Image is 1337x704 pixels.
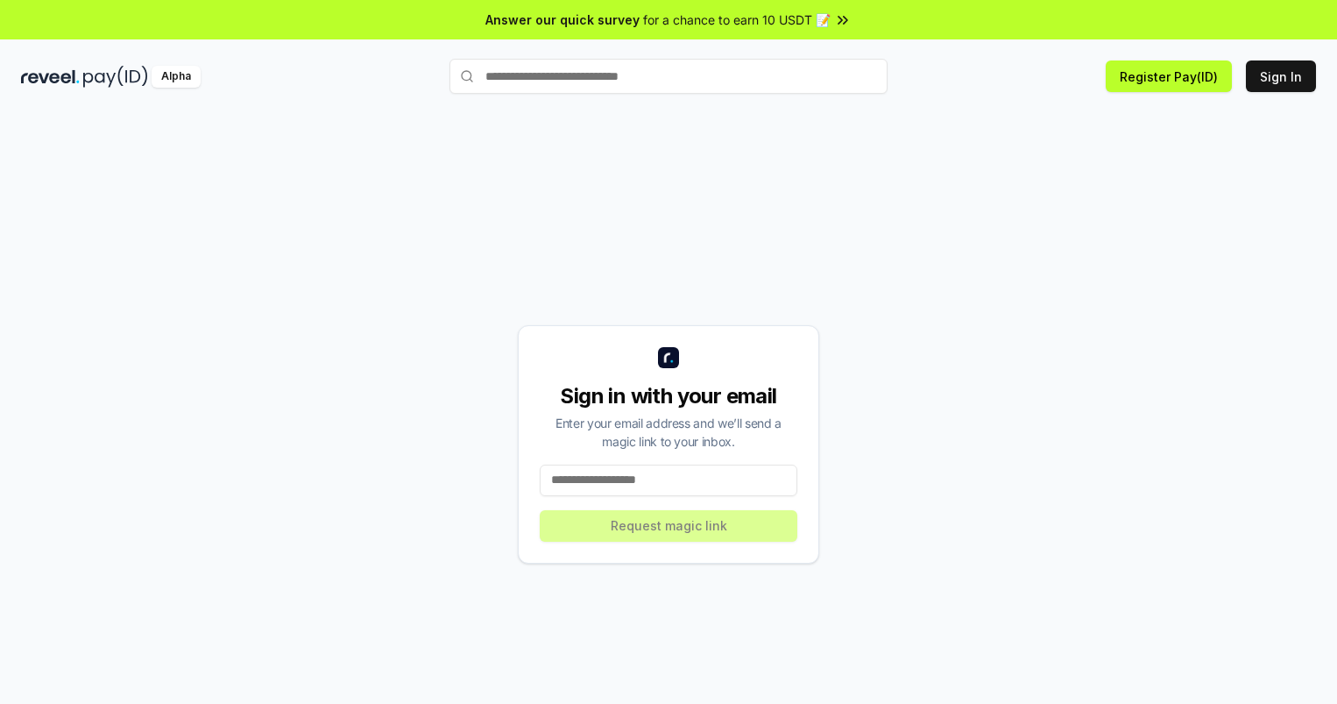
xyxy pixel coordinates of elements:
img: logo_small [658,347,679,368]
span: Answer our quick survey [485,11,640,29]
div: Sign in with your email [540,382,797,410]
button: Register Pay(ID) [1106,60,1232,92]
span: for a chance to earn 10 USDT 📝 [643,11,831,29]
button: Sign In [1246,60,1316,92]
div: Alpha [152,66,201,88]
img: pay_id [83,66,148,88]
div: Enter your email address and we’ll send a magic link to your inbox. [540,414,797,451]
img: reveel_dark [21,66,80,88]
